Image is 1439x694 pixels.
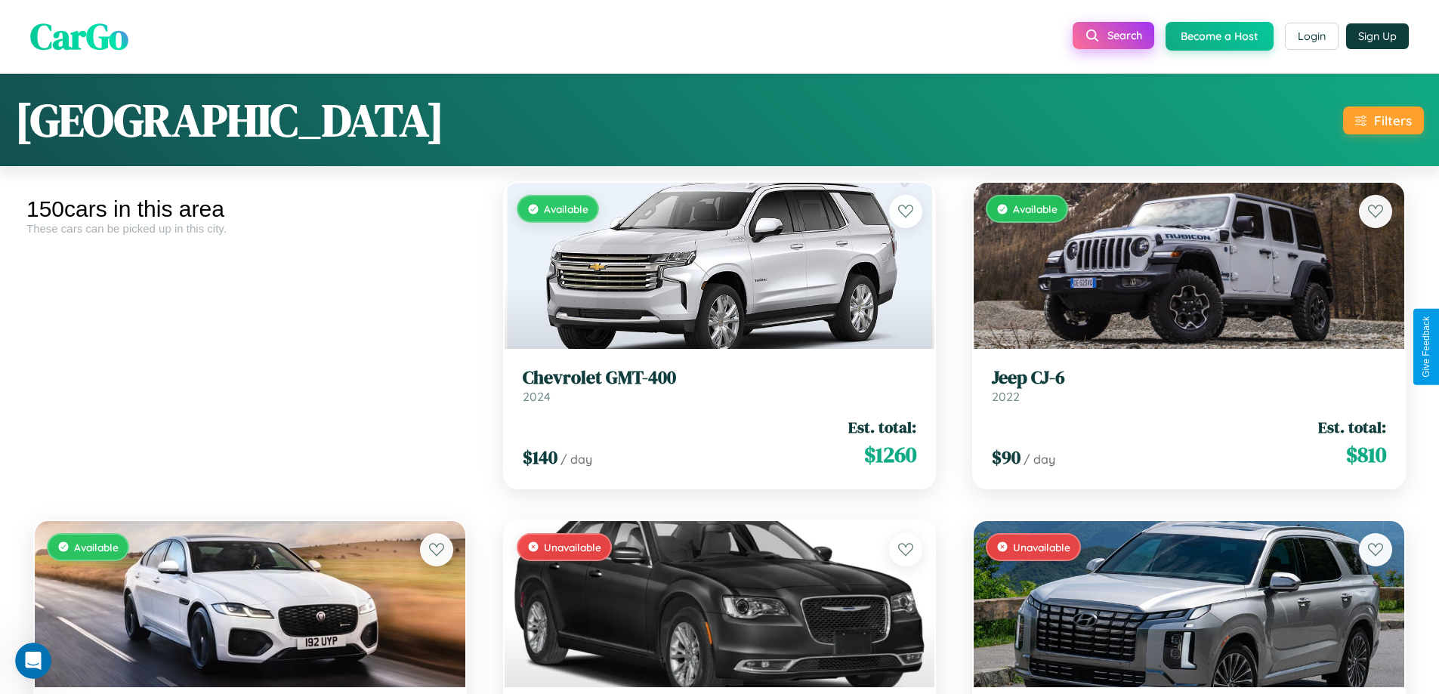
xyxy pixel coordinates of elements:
[992,367,1386,404] a: Jeep CJ-62022
[15,643,51,679] iframe: Intercom live chat
[523,367,917,404] a: Chevrolet GMT-4002024
[74,541,119,554] span: Available
[560,452,592,467] span: / day
[1343,106,1424,134] button: Filters
[992,389,1020,404] span: 2022
[864,440,916,470] span: $ 1260
[1421,316,1431,378] div: Give Feedback
[26,196,474,222] div: 150 cars in this area
[1024,452,1055,467] span: / day
[26,222,474,235] div: These cars can be picked up in this city.
[1107,29,1142,42] span: Search
[1374,113,1412,128] div: Filters
[1285,23,1339,50] button: Login
[992,367,1386,389] h3: Jeep CJ-6
[15,89,444,151] h1: [GEOGRAPHIC_DATA]
[1318,416,1386,438] span: Est. total:
[544,202,588,215] span: Available
[1166,22,1274,51] button: Become a Host
[523,445,557,470] span: $ 140
[1013,541,1070,554] span: Unavailable
[523,389,551,404] span: 2024
[1346,440,1386,470] span: $ 810
[1073,22,1154,49] button: Search
[30,11,128,61] span: CarGo
[848,416,916,438] span: Est. total:
[1013,202,1058,215] span: Available
[523,367,917,389] h3: Chevrolet GMT-400
[992,445,1021,470] span: $ 90
[544,541,601,554] span: Unavailable
[1346,23,1409,49] button: Sign Up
